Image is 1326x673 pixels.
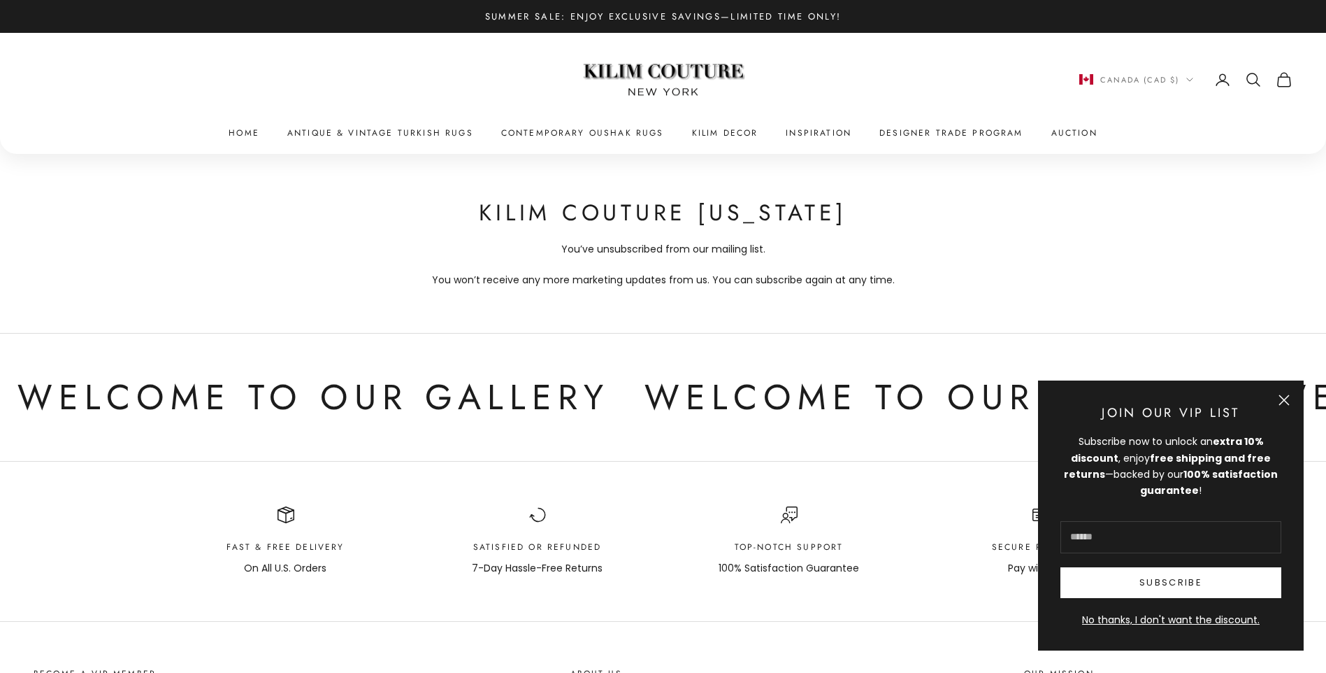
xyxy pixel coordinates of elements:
a: Contemporary Oushak Rugs [501,126,664,140]
a: Antique & Vintage Turkish Rugs [287,126,473,140]
p: Top-Notch support [719,540,859,554]
p: You won’t receive any more marketing updates from us. You can subscribe again at any time. [363,272,964,288]
img: Canada [1079,74,1093,85]
a: Auction [1051,126,1097,140]
h1: Kilim Couture [US_STATE] [363,199,964,228]
div: Item 2 of 4 [433,506,642,576]
p: Fast & Free Delivery [226,540,344,554]
p: 100% Satisfaction Guarantee [719,560,859,576]
div: Item 1 of 4 [181,506,391,576]
p: 7-Day Hassle-Free Returns [472,560,603,576]
p: Welcome to Our Gallery [642,369,1234,427]
p: Satisfied or Refunded [472,540,603,554]
a: Inspiration [786,126,851,140]
p: On All U.S. Orders [226,560,344,576]
div: Subscribe now to unlock an , enjoy —backed by our ! [1060,434,1281,498]
img: Logo of Kilim Couture New York [576,47,751,113]
p: Join Our VIP List [1060,403,1281,423]
nav: Secondary navigation [1079,71,1292,88]
div: Item 4 of 4 [936,506,1146,576]
a: Designer Trade Program [879,126,1023,140]
p: Secure Payments [992,540,1089,554]
nav: Primary navigation [34,126,1292,140]
p: Summer Sale: Enjoy Exclusive Savings—Limited Time Only! [485,9,842,24]
div: Item 3 of 4 [684,506,894,576]
strong: free shipping and free returns [1064,451,1271,481]
span: Canada (CAD $) [1100,73,1179,86]
p: Welcome to Our Gallery [15,369,607,427]
button: Change country or currency [1079,73,1193,86]
p: You’ve unsubscribed from our mailing list. [363,241,964,257]
a: Home [229,126,259,140]
button: Subscribe [1060,567,1281,598]
strong: extra 10% discount [1071,434,1264,465]
strong: 100% satisfaction guarantee [1140,467,1278,497]
button: No thanks, I don't want the discount. [1060,612,1281,628]
summary: Kilim Decor [692,126,758,140]
p: Pay with Ease [992,560,1089,576]
newsletter-popup: Newsletter popup [1038,381,1304,651]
